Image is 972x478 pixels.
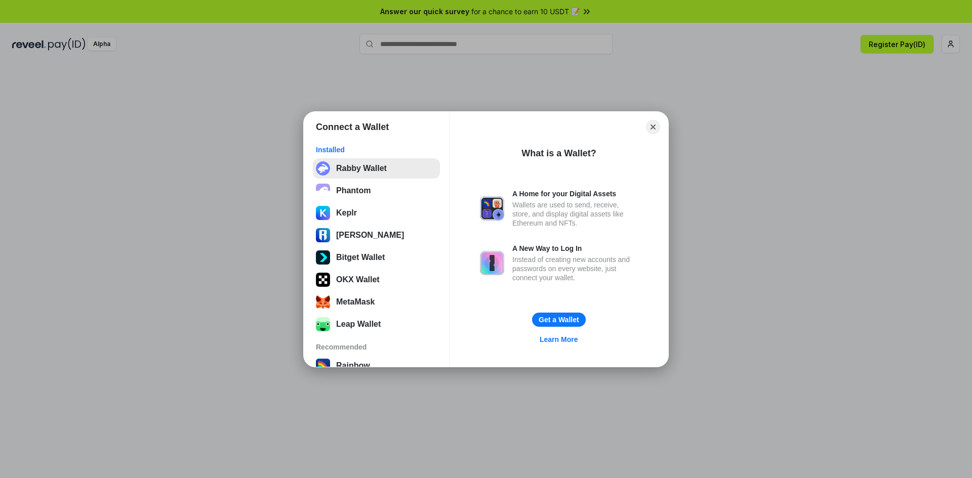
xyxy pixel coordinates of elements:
button: Bitget Wallet [313,247,440,268]
img: svg+xml;base64,PHN2ZyB3aWR0aD0iMzIiIGhlaWdodD0iMzIiIHZpZXdCb3g9IjAgMCAzMiAzMiIgZmlsbD0ibm9uZSIgeG... [316,161,330,176]
img: svg+xml,%3Csvg%20xmlns%3D%22http%3A%2F%2Fwww.w3.org%2F2000%2Fsvg%22%20fill%3D%22none%22%20viewBox... [480,196,504,221]
div: Instead of creating new accounts and passwords on every website, just connect your wallet. [512,255,638,282]
div: Wallets are used to send, receive, store, and display digital assets like Ethereum and NFTs. [512,200,638,228]
div: A New Way to Log In [512,244,638,253]
img: svg+xml,%3Csvg%20width%3D%22120%22%20height%3D%22120%22%20viewBox%3D%220%200%20120%20120%22%20fil... [316,359,330,373]
div: Phantom [336,186,371,195]
img: svg+xml;base64,PHN2ZyB3aWR0aD0iMzUiIGhlaWdodD0iMzQiIHZpZXdCb3g9IjAgMCAzNSAzNCIgZmlsbD0ibm9uZSIgeG... [316,295,330,309]
button: Rainbow [313,356,440,376]
h1: Connect a Wallet [316,121,389,133]
img: svg+xml;base64,PHN2ZyB3aWR0aD0iNTEyIiBoZWlnaHQ9IjUxMiIgdmlld0JveD0iMCAwIDUxMiA1MTIiIGZpbGw9Im5vbm... [316,250,330,265]
div: Bitget Wallet [336,253,385,262]
a: Learn More [534,333,584,346]
img: 5VZ71FV6L7PA3gg3tXrdQ+DgLhC+75Wq3no69P3MC0NFQpx2lL04Ql9gHK1bRDjsSBIvScBnDTk1WrlGIZBorIDEYJj+rhdgn... [316,273,330,287]
img: epq2vO3P5aLWl15yRS7Q49p1fHTx2Sgh99jU3kfXv7cnPATIVQHAx5oQs66JWv3SWEjHOsb3kKgmE5WNBxBId7C8gm8wEgOvz... [316,184,330,198]
button: Close [646,120,660,134]
div: Leap Wallet [336,320,381,329]
button: Phantom [313,181,440,201]
button: Rabby Wallet [313,158,440,179]
div: Rabby Wallet [336,164,387,173]
img: svg%3E%0A [316,228,330,242]
button: Get a Wallet [532,313,586,327]
button: OKX Wallet [313,270,440,290]
div: MetaMask [336,297,375,307]
div: Recommended [316,342,437,352]
div: What is a Wallet? [521,147,596,159]
button: [PERSON_NAME] [313,225,440,245]
div: Installed [316,145,437,154]
div: [PERSON_NAME] [336,231,404,240]
img: ByMCUfJCc2WaAAAAAElFTkSuQmCC [316,206,330,220]
button: Keplr [313,203,440,223]
button: MetaMask [313,292,440,312]
div: Rainbow [336,361,370,370]
div: Learn More [540,335,578,344]
div: Get a Wallet [539,315,579,324]
div: Keplr [336,208,357,218]
button: Leap Wallet [313,314,440,334]
div: OKX Wallet [336,275,380,284]
img: svg+xml,%3Csvg%20xmlns%3D%22http%3A%2F%2Fwww.w3.org%2F2000%2Fsvg%22%20fill%3D%22none%22%20viewBox... [480,251,504,275]
div: A Home for your Digital Assets [512,189,638,198]
img: z+3L+1FxxXUeUMECPaK8gprIwhdlxV+hQdAXuUyJwW6xfJRlUUBFGbLJkqNlJgXjn6ghaAaYmDimBFRMSIqKAGPGvqu25lMm1... [316,317,330,331]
